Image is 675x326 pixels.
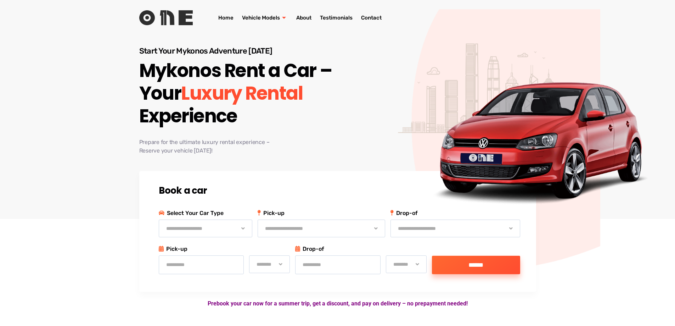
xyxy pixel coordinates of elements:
[139,138,348,155] p: Prepare for the ultimate luxury rental experience – Reserve your vehicle [DATE]!
[181,82,303,105] span: Luxury Rental
[292,4,316,32] a: About
[258,209,386,218] span: Pick-up
[159,185,520,196] h2: Book a car
[238,4,292,32] a: Vehicle Models
[357,4,386,32] a: Contact
[316,4,357,32] a: Testimonials
[208,300,468,307] strong: Prebook your car now for a summer trip, get a discount, and pay on delivery – no prepayment needed!
[295,244,427,254] p: Drop-of
[139,46,348,56] p: Start Your Mykonos Adventure [DATE]
[418,73,661,211] img: One Rent a Car & Bike Banner Image
[159,209,252,218] p: Select Your Car Type
[214,4,238,32] a: Home
[159,244,290,254] p: Pick-up
[139,10,193,25] img: Rent One Logo without Text
[139,59,348,127] h1: Mykonos Rent a Car – Your Experience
